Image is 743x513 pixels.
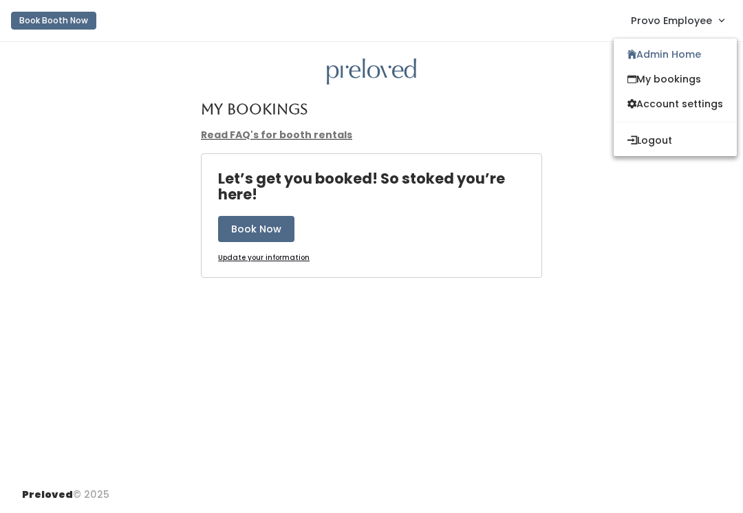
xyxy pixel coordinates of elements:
[218,252,310,263] u: Update your information
[614,42,737,67] a: Admin Home
[218,171,541,202] h4: Let’s get you booked! So stoked you’re here!
[201,128,352,142] a: Read FAQ's for booth rentals
[614,128,737,153] button: Logout
[614,67,737,91] a: My bookings
[617,6,737,35] a: Provo Employee
[201,101,308,117] h4: My Bookings
[11,6,96,36] a: Book Booth Now
[11,12,96,30] button: Book Booth Now
[631,13,712,28] span: Provo Employee
[218,216,294,242] button: Book Now
[327,58,416,85] img: preloved logo
[22,477,109,502] div: © 2025
[614,91,737,116] a: Account settings
[218,253,310,263] a: Update your information
[22,488,73,501] span: Preloved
